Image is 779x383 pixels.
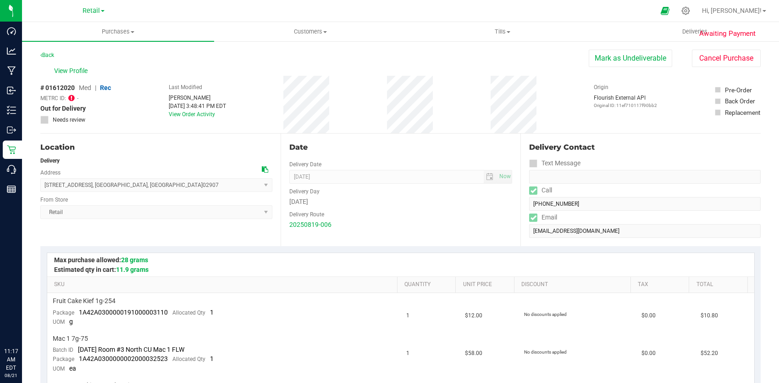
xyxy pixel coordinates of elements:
[53,366,65,372] span: UOM
[54,281,394,288] a: SKU
[465,349,482,358] span: $58.00
[4,347,18,372] p: 11:17 AM EDT
[404,281,452,288] a: Quantity
[169,111,215,118] a: View Order Activity
[215,28,406,36] span: Customers
[696,281,744,288] a: Total
[594,94,657,109] div: Flourish External API
[40,83,75,93] span: # 01612020
[79,309,168,316] span: 1A42A0300000191000003110
[7,185,16,194] inline-svg: Reports
[7,66,16,75] inline-svg: Manufacturing
[40,104,86,113] span: Out for Delivery
[641,311,656,320] span: $0.00
[53,334,88,343] span: Mac 1 7g-75
[529,184,552,197] label: Call
[79,84,91,91] span: Med
[40,196,68,204] label: From Store
[594,83,608,91] label: Origin
[702,7,762,14] span: Hi, [PERSON_NAME]!
[289,187,320,196] label: Delivery Day
[53,319,65,325] span: UOM
[289,221,331,228] a: 20250819-006
[40,169,61,177] label: Address
[169,83,202,91] label: Last Modified
[589,50,672,67] button: Mark as Undeliverable
[529,211,557,224] label: Email
[53,310,74,316] span: Package
[53,347,73,353] span: Batch ID
[692,50,761,67] button: Cancel Purchase
[79,355,168,362] span: 1A42A0300000002000032523
[7,106,16,115] inline-svg: Inventory
[524,312,567,317] span: No discounts applied
[121,256,148,264] span: 28 grams
[40,52,54,58] a: Back
[262,165,268,175] div: Copy address to clipboard
[172,310,205,316] span: Allocated Qty
[77,94,78,102] span: -
[524,349,567,355] span: No discounts applied
[116,266,149,273] span: 11.9 grams
[95,84,96,91] span: |
[699,28,756,39] span: Awaiting Payment
[680,6,691,15] div: Manage settings
[169,102,226,110] div: [DATE] 3:48:41 PM EDT
[725,108,760,117] div: Replacement
[22,28,214,36] span: Purchases
[7,165,16,174] inline-svg: Call Center
[529,197,761,211] input: Format: (999) 999-9999
[406,311,409,320] span: 1
[22,22,214,41] a: Purchases
[54,256,148,264] span: Max purchase allowed:
[40,94,66,102] span: METRC ID:
[529,170,761,184] input: Format: (999) 999-9999
[641,349,656,358] span: $0.00
[4,372,18,379] p: 08/21
[40,158,60,164] strong: Delivery
[407,22,599,41] a: Tills
[529,157,580,170] label: Text Message
[40,142,272,153] div: Location
[463,281,511,288] a: Unit Price
[214,22,406,41] a: Customers
[210,309,214,316] span: 1
[69,365,76,372] span: ea
[7,125,16,135] inline-svg: Outbound
[594,102,657,109] p: Original ID: 11ef710117f90bb2
[210,355,214,362] span: 1
[9,310,37,337] iframe: Resource center
[54,266,149,273] span: Estimated qty in cart:
[701,311,718,320] span: $10.80
[100,84,111,91] span: Rec
[465,311,482,320] span: $12.00
[53,297,116,305] span: Fruit Cake Kief 1g-254
[521,281,627,288] a: Discount
[407,28,598,36] span: Tills
[289,142,513,153] div: Date
[289,197,513,207] div: [DATE]
[725,85,752,95] div: Pre-Order
[725,96,755,106] div: Back Order
[69,318,73,325] span: g
[7,46,16,56] inline-svg: Analytics
[289,210,324,219] label: Delivery Route
[638,281,685,288] a: Tax
[54,66,91,76] span: View Profile
[289,160,321,169] label: Delivery Date
[7,27,16,36] inline-svg: Dashboard
[7,86,16,95] inline-svg: Inbound
[7,145,16,154] inline-svg: Retail
[78,346,184,353] span: [DATE] Room #3 North CU Mac 1 FLW
[53,116,85,124] span: Needs review
[83,7,100,15] span: Retail
[701,349,718,358] span: $52.20
[529,142,761,153] div: Delivery Contact
[670,28,720,36] span: Deliveries
[406,349,409,358] span: 1
[68,94,75,102] span: OUT OF SYNC!
[172,356,205,362] span: Allocated Qty
[655,2,675,20] span: Open Ecommerce Menu
[53,356,74,362] span: Package
[169,94,226,102] div: [PERSON_NAME]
